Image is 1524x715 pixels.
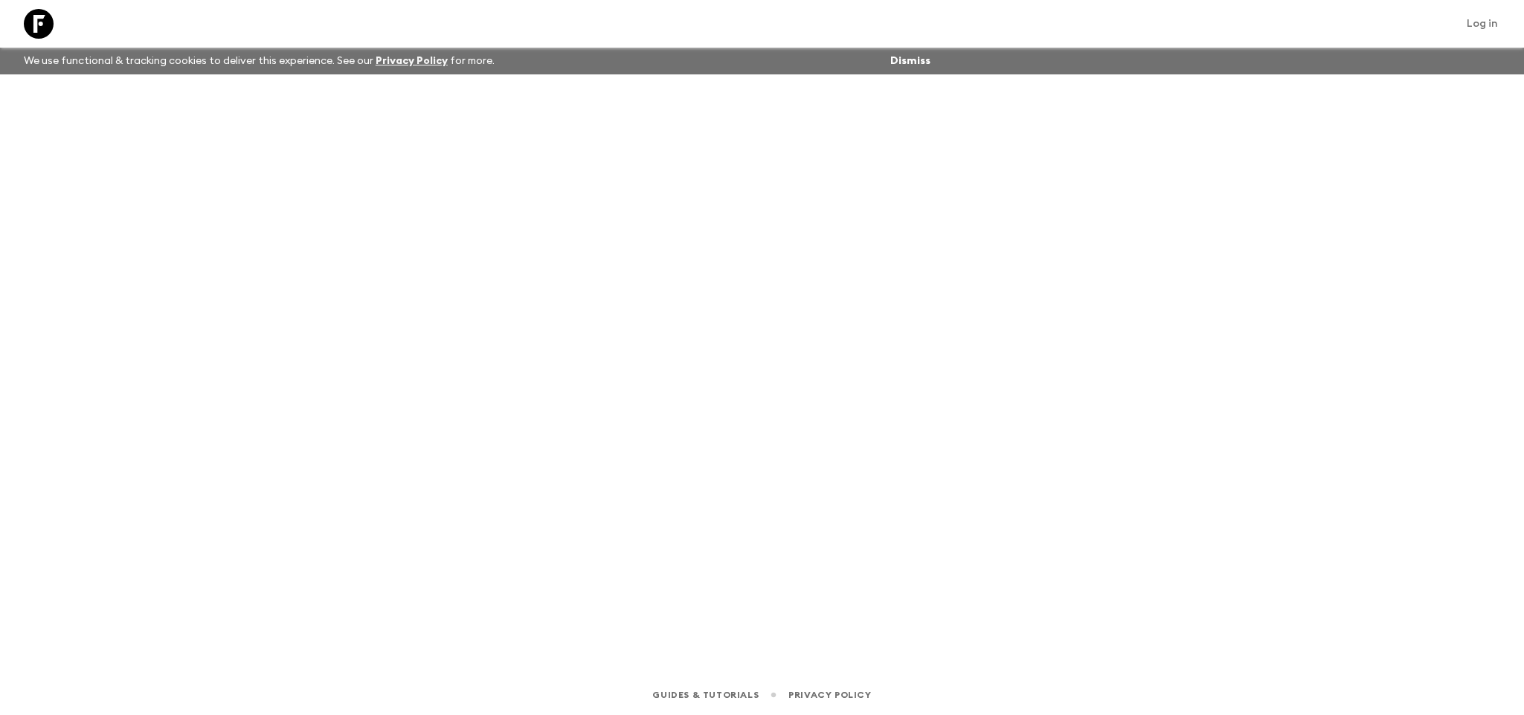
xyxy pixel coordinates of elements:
a: Privacy Policy [788,687,871,703]
p: We use functional & tracking cookies to deliver this experience. See our for more. [18,48,501,74]
button: Dismiss [887,51,934,71]
a: Log in [1459,13,1506,34]
a: Privacy Policy [376,56,448,66]
a: Guides & Tutorials [652,687,759,703]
